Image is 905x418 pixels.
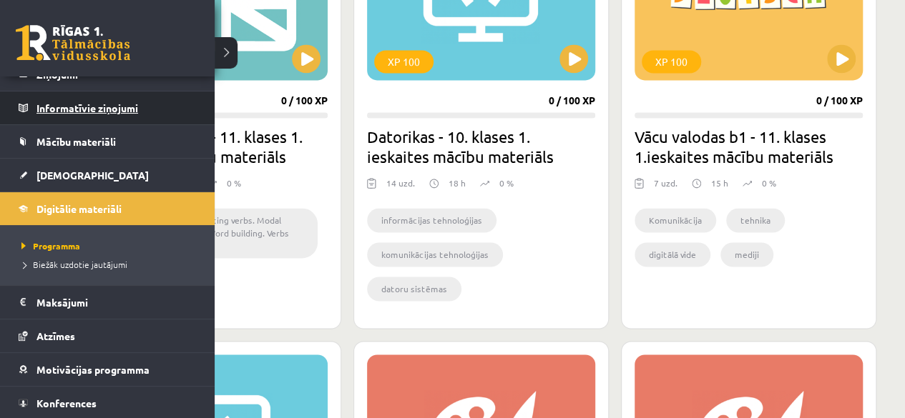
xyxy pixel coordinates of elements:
[227,176,241,189] p: 0 %
[18,258,200,271] a: Biežāk uzdotie jautājumi
[19,286,197,319] a: Maksājumi
[36,286,197,319] legend: Maksājumi
[711,176,728,189] p: 15 h
[726,208,785,232] li: tehnika
[367,242,503,267] li: komunikācijas tehnoloģijas
[374,50,434,73] div: XP 100
[499,176,514,189] p: 0 %
[36,202,122,215] span: Digitālie materiāli
[635,208,716,232] li: Komunikācija
[19,192,197,225] a: Digitālie materiāli
[18,239,200,252] a: Programma
[386,176,415,198] div: 14 uzd.
[36,397,97,409] span: Konferences
[367,208,496,232] li: informācijas tehnoloģijas
[635,126,863,166] h2: Vācu valodas b1 - 11. klases 1.ieskaites mācību materiāls
[18,240,80,252] span: Programma
[635,242,710,267] li: digitālā vide
[720,242,773,267] li: mediji
[36,91,197,124] legend: Informatīvie ziņojumi
[19,353,197,386] a: Motivācijas programma
[18,259,127,270] span: Biežāk uzdotie jautājumi
[654,176,677,198] div: 7 uzd.
[367,277,461,301] li: datoru sistēmas
[19,159,197,191] a: [DEMOGRAPHIC_DATA]
[762,176,776,189] p: 0 %
[36,363,150,376] span: Motivācijas programma
[36,135,116,148] span: Mācību materiāli
[367,126,595,166] h2: Datorikas - 10. klases 1. ieskaites mācību materiāls
[16,25,130,61] a: Rīgas 1. Tālmācības vidusskola
[19,319,197,352] a: Atzīmes
[19,125,197,158] a: Mācību materiāli
[19,91,197,124] a: Informatīvie ziņojumi
[642,50,701,73] div: XP 100
[36,329,75,342] span: Atzīmes
[449,176,466,189] p: 18 h
[36,169,149,181] span: [DEMOGRAPHIC_DATA]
